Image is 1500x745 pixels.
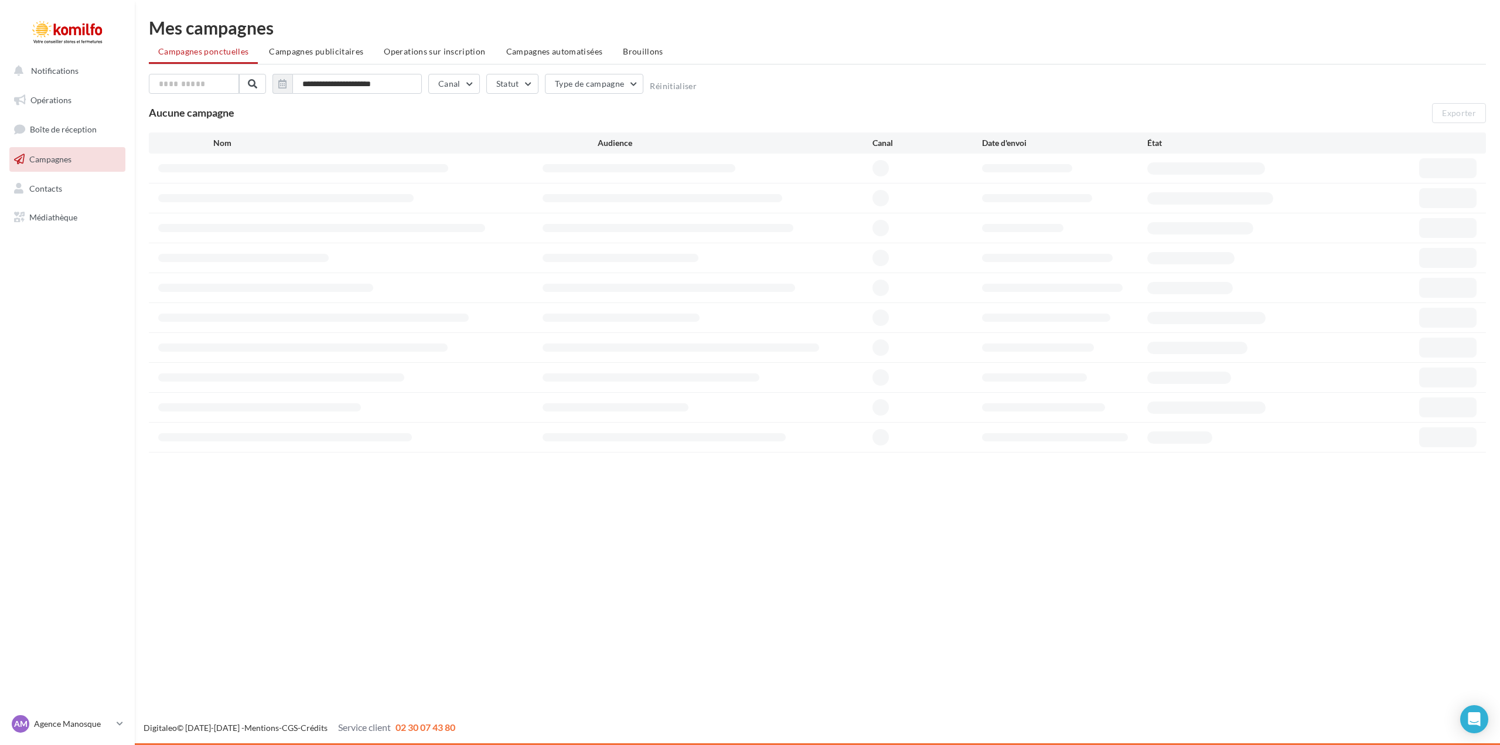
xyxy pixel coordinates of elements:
div: Mes campagnes [149,19,1486,36]
span: Campagnes automatisées [506,46,603,56]
div: Date d'envoi [982,137,1147,149]
a: Crédits [301,723,328,733]
span: Operations sur inscription [384,46,485,56]
button: Exporter [1432,103,1486,123]
a: AM Agence Manosque [9,713,125,735]
a: Médiathèque [7,205,128,230]
span: Campagnes publicitaires [269,46,363,56]
a: CGS [282,723,298,733]
span: Brouillons [623,46,663,56]
a: Opérations [7,88,128,113]
div: Audience [598,137,872,149]
span: Notifications [31,66,79,76]
span: © [DATE]-[DATE] - - - [144,723,455,733]
button: Statut [486,74,538,94]
button: Réinitialiser [650,81,697,91]
span: Campagnes [29,154,71,164]
span: Contacts [29,183,62,193]
span: Opérations [30,95,71,105]
span: Aucune campagne [149,106,234,119]
span: Médiathèque [29,212,77,222]
div: Open Intercom Messenger [1460,705,1488,733]
div: Canal [872,137,983,149]
a: Campagnes [7,147,128,172]
span: Boîte de réception [30,124,97,134]
div: Nom [213,137,598,149]
span: 02 30 07 43 80 [396,722,455,733]
span: AM [14,718,28,730]
a: Contacts [7,176,128,201]
button: Notifications [7,59,123,83]
div: État [1147,137,1312,149]
a: Boîte de réception [7,117,128,142]
button: Type de campagne [545,74,644,94]
span: Service client [338,722,391,733]
a: Digitaleo [144,723,177,733]
button: Canal [428,74,480,94]
p: Agence Manosque [34,718,112,730]
a: Mentions [244,723,279,733]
